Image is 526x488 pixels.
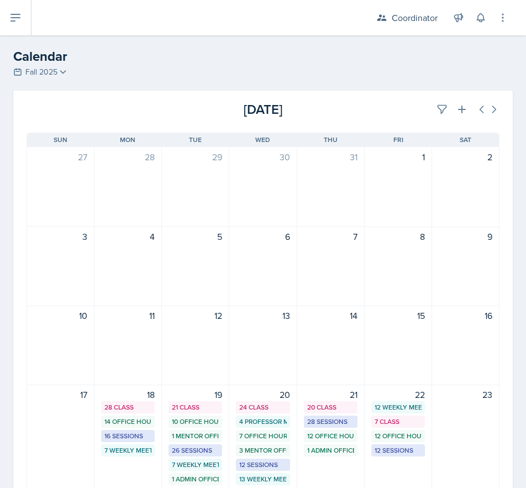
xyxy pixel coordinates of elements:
div: 6 [236,230,290,243]
div: 20 Class [307,402,354,412]
div: 28 Class [104,402,151,412]
div: 12 Office Hours [307,431,354,441]
div: Coordinator [392,11,438,24]
div: 4 [101,230,155,243]
h2: Calendar [13,46,513,66]
span: Fall 2025 [25,66,57,78]
div: 10 Office Hours [172,417,219,427]
div: 26 Sessions [172,445,219,455]
div: 28 Sessions [307,417,354,427]
div: 1 [371,150,425,164]
div: 18 [101,388,155,401]
div: [DATE] [184,99,341,119]
div: 1 Admin Office Hour [172,474,219,484]
div: 13 Weekly Meetings [239,474,286,484]
div: 24 Class [239,402,286,412]
div: 21 [304,388,357,401]
span: Mon [120,135,135,145]
span: Sun [54,135,67,145]
div: 10 [34,309,87,322]
div: 9 [439,230,492,243]
div: 3 [34,230,87,243]
div: 1 Mentor Office Hour [172,431,219,441]
div: 27 [34,150,87,164]
div: 21 Class [172,402,219,412]
div: 12 Sessions [375,445,422,455]
span: Tue [189,135,202,145]
div: 12 Weekly Meetings [375,402,422,412]
div: 31 [304,150,357,164]
div: 8 [371,230,425,243]
span: Thu [324,135,338,145]
div: 7 Weekly Meetings [104,445,151,455]
div: 22 [371,388,425,401]
div: 7 Class [375,417,422,427]
div: 3 Mentor Office Hours [239,445,286,455]
div: 11 [101,309,155,322]
div: 12 Sessions [239,460,286,470]
div: 19 [169,388,222,401]
div: 4 Professor Meetings [239,417,286,427]
div: 5 [169,230,222,243]
div: 17 [34,388,87,401]
div: 12 Office Hours [375,431,422,441]
div: 7 Office Hours [239,431,286,441]
div: 2 [439,150,492,164]
div: 7 [304,230,357,243]
div: 16 Sessions [104,431,151,441]
div: 28 [101,150,155,164]
div: 16 [439,309,492,322]
div: 12 [169,309,222,322]
div: 20 [236,388,290,401]
div: 14 [304,309,357,322]
div: 30 [236,150,290,164]
div: 13 [236,309,290,322]
span: Wed [255,135,270,145]
div: 15 [371,309,425,322]
span: Fri [393,135,403,145]
span: Sat [460,135,471,145]
div: 7 Weekly Meetings [172,460,219,470]
div: 23 [439,388,492,401]
div: 29 [169,150,222,164]
div: 14 Office Hours [104,417,151,427]
div: 1 Admin Office Hour [307,445,354,455]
